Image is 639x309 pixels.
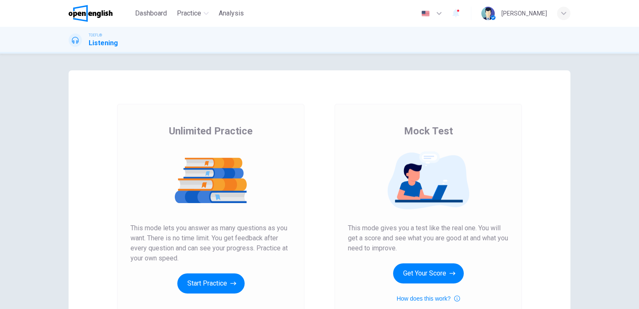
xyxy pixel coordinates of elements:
h1: Listening [89,38,118,48]
div: [PERSON_NAME] [501,8,547,18]
img: Profile picture [481,7,495,20]
button: Analysis [215,6,247,21]
button: Get Your Score [393,263,464,283]
span: TOEFL® [89,32,102,38]
span: This mode lets you answer as many questions as you want. There is no time limit. You get feedback... [130,223,291,263]
img: en [420,10,431,17]
button: Practice [174,6,212,21]
button: Start Practice [177,273,245,294]
span: Practice [177,8,201,18]
a: OpenEnglish logo [69,5,132,22]
button: Dashboard [132,6,170,21]
span: Mock Test [404,124,453,138]
span: Analysis [219,8,244,18]
span: This mode gives you a test like the real one. You will get a score and see what you are good at a... [348,223,509,253]
span: Dashboard [135,8,167,18]
span: Unlimited Practice [169,124,253,138]
img: OpenEnglish logo [69,5,112,22]
button: How does this work? [396,294,460,304]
